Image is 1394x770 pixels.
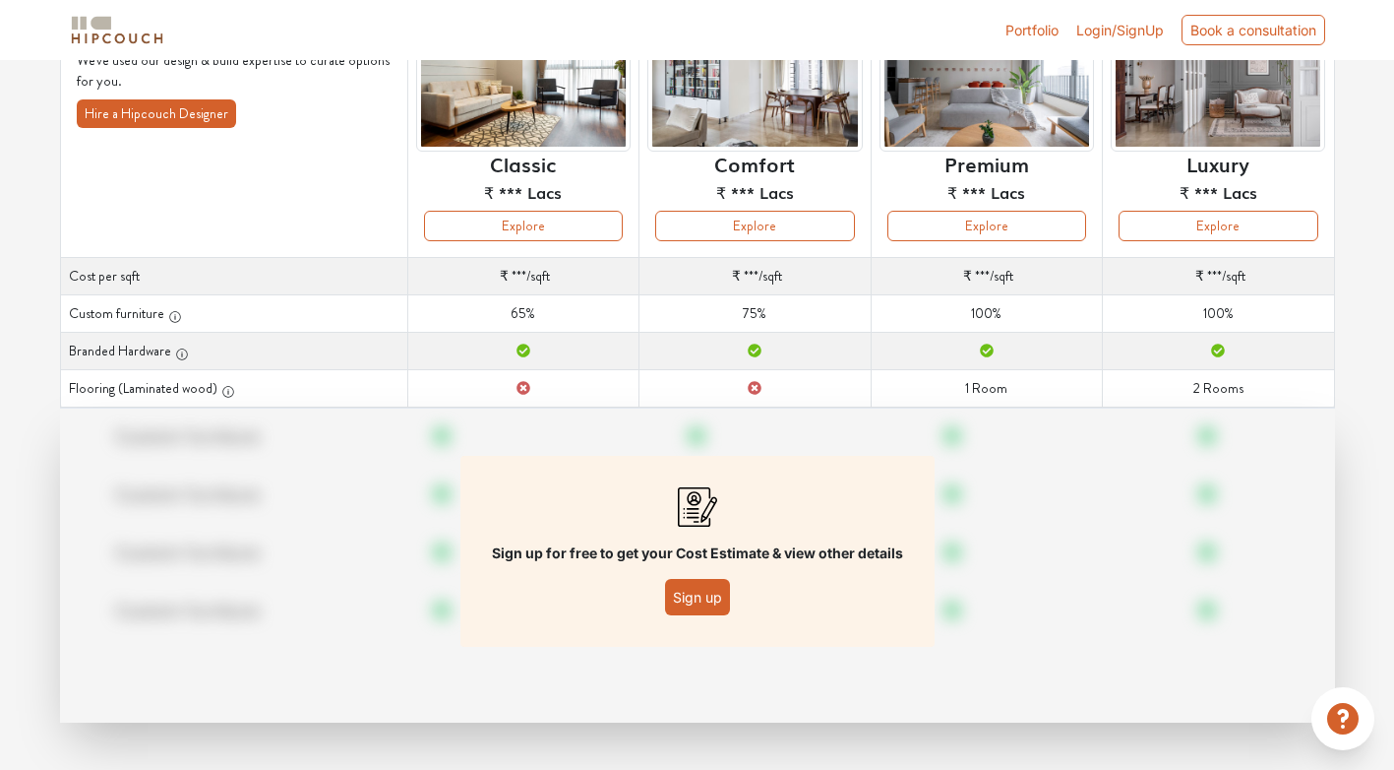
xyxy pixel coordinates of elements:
h6: Classic [490,152,556,175]
h6: Comfort [714,152,795,175]
td: /sqft [639,258,871,295]
button: Explore [887,211,1086,241]
button: Explore [655,211,854,241]
button: Hire a Hipcouch Designer [77,99,236,128]
th: Cost per sqft [60,258,407,295]
div: Book a consultation [1182,15,1325,45]
th: Branded Hardware [60,333,407,370]
th: Flooring (Laminated wood) [60,370,407,408]
img: header-preview [1111,5,1325,152]
td: 1 Room [871,370,1102,408]
img: header-preview [879,5,1094,152]
td: /sqft [1103,258,1334,295]
h6: Luxury [1186,152,1249,175]
h6: Premium [944,152,1029,175]
button: Sign up [665,579,730,615]
img: header-preview [416,5,631,152]
td: 75% [639,295,871,333]
td: /sqft [407,258,638,295]
td: 2 Rooms [1103,370,1334,408]
button: Explore [424,211,623,241]
a: Portfolio [1005,20,1059,40]
td: /sqft [871,258,1102,295]
td: 100% [1103,295,1334,333]
span: logo-horizontal.svg [68,8,166,52]
th: Custom furniture [60,295,407,333]
img: logo-horizontal.svg [68,13,166,47]
p: Sign up for free to get your Cost Estimate & view other details [492,543,903,563]
button: Explore [1119,211,1317,241]
span: Login/SignUp [1076,22,1164,38]
img: header-preview [647,5,862,152]
p: We've used our design & build expertise to curate options for you. [77,50,392,92]
td: 65% [407,295,638,333]
td: 100% [871,295,1102,333]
